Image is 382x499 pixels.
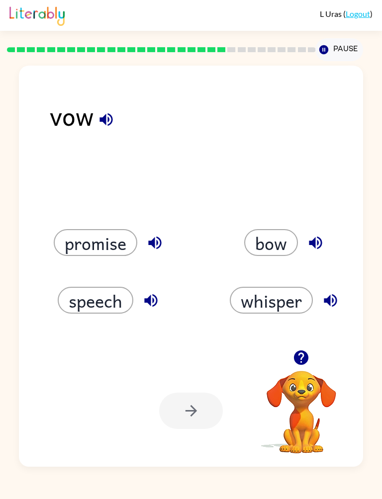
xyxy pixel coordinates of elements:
[315,38,363,61] button: Pause
[244,229,298,256] button: bow
[320,9,373,18] div: ( )
[346,9,370,18] a: Logout
[58,287,133,314] button: speech
[54,229,137,256] button: promise
[50,96,363,166] div: vow
[9,4,65,26] img: Literably
[252,355,351,455] video: Your browser must support playing .mp4 files to use Literably. Please try using another browser.
[320,9,343,18] span: L Uras
[230,287,313,314] button: whisper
